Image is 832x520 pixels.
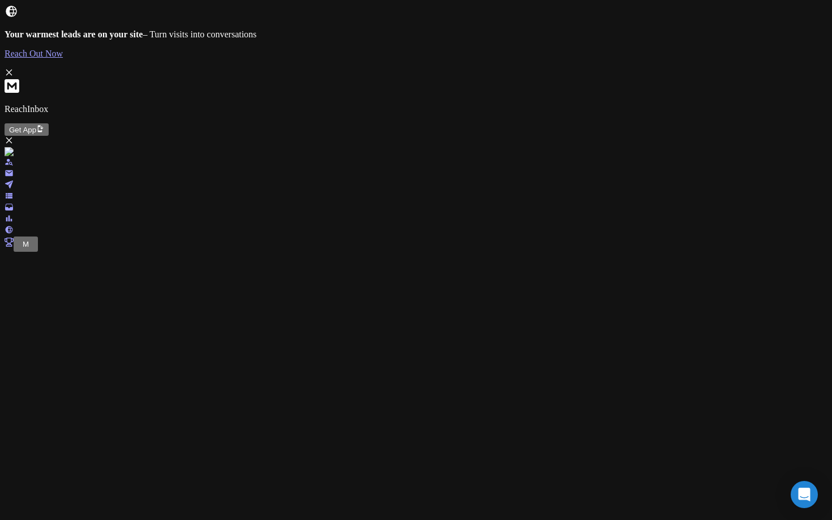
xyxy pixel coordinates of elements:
button: Get App [5,123,49,136]
p: ReachInbox [5,104,827,114]
img: logo [5,147,29,157]
a: Reach Out Now [5,49,827,59]
button: M [18,238,33,250]
strong: Your warmest leads are on your site [5,29,143,39]
div: Open Intercom Messenger [791,481,818,508]
button: M [14,237,38,252]
p: – Turn visits into conversations [5,29,827,40]
span: M [23,240,29,248]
